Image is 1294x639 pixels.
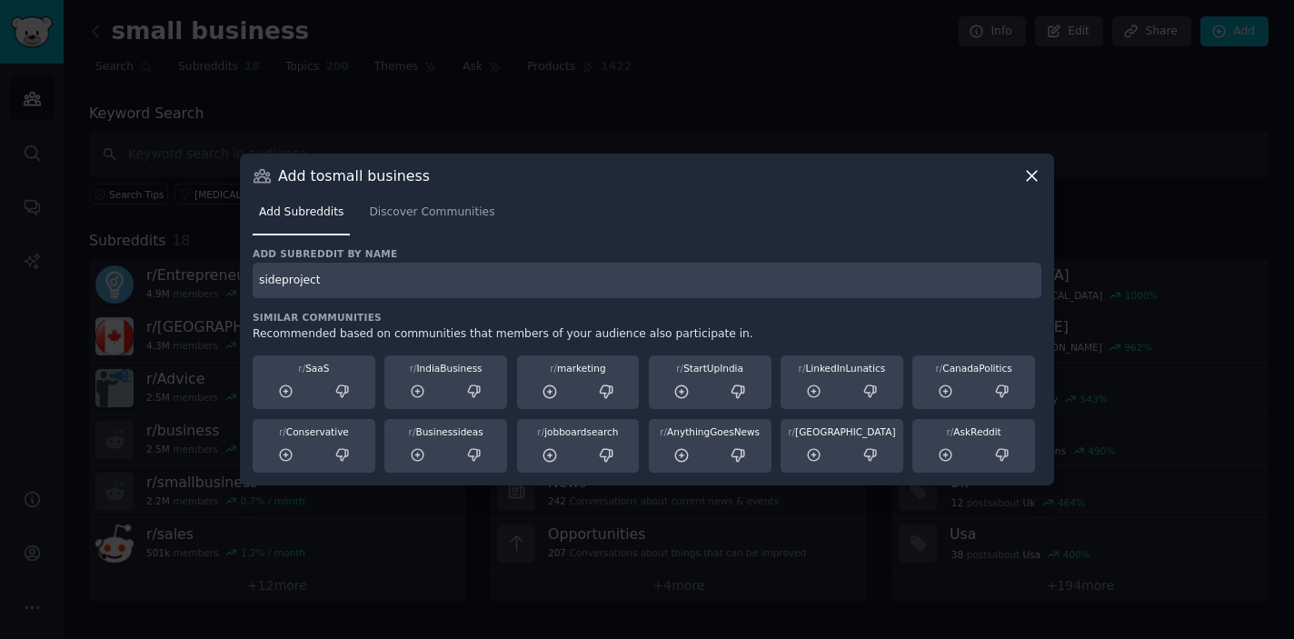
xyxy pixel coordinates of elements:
[253,263,1041,298] input: Enter subreddit name and press enter
[253,326,1041,343] div: Recommended based on communities that members of your audience also participate in.
[919,425,1029,438] div: AskReddit
[391,362,501,374] div: IndiaBusiness
[253,247,1041,260] h3: Add subreddit by name
[660,426,667,437] span: r/
[550,363,557,374] span: r/
[655,362,765,374] div: StartUpIndia
[787,362,897,374] div: LinkedInLunatics
[676,363,683,374] span: r/
[410,363,417,374] span: r/
[919,362,1029,374] div: CanadaPolitics
[363,198,501,235] a: Discover Communities
[523,425,633,438] div: jobboardsearch
[537,426,544,437] span: r/
[391,425,501,438] div: Businessideas
[279,426,286,437] span: r/
[298,363,305,374] span: r/
[787,425,897,438] div: [GEOGRAPHIC_DATA]
[369,205,494,221] span: Discover Communities
[409,426,416,437] span: r/
[253,198,350,235] a: Add Subreddits
[655,425,765,438] div: AnythingGoesNews
[523,362,633,374] div: marketing
[259,205,343,221] span: Add Subreddits
[253,311,1041,324] h3: Similar Communities
[259,425,369,438] div: Conservative
[259,362,369,374] div: SaaS
[799,363,806,374] span: r/
[947,426,954,437] span: r/
[788,426,795,437] span: r/
[278,166,430,185] h3: Add to small business
[935,363,942,374] span: r/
